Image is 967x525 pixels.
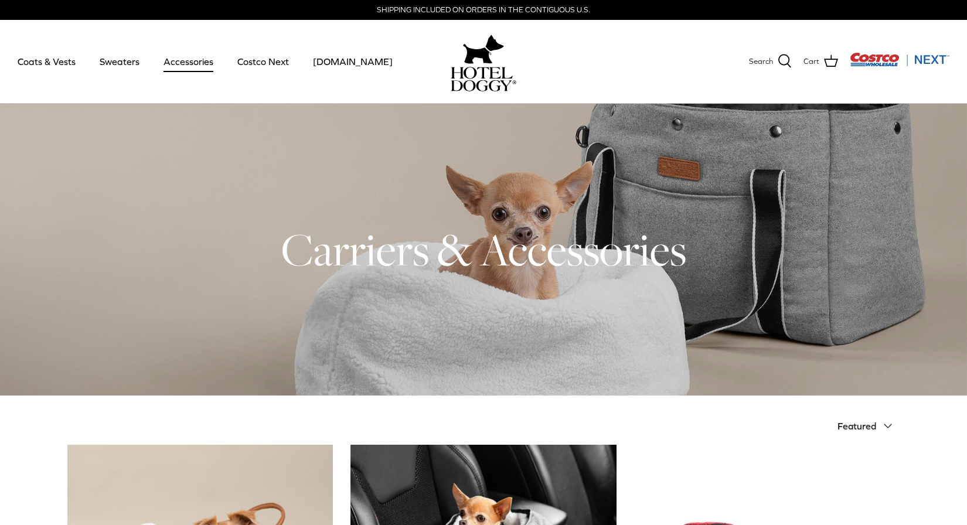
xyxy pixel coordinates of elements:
a: Costco Next [227,42,299,81]
a: Visit Costco Next [850,60,949,69]
a: hoteldoggy.com hoteldoggycom [451,32,516,91]
a: Sweaters [89,42,150,81]
a: Search [749,54,792,69]
img: hoteldoggycom [451,67,516,91]
a: Accessories [153,42,224,81]
a: Coats & Vests [7,42,86,81]
h1: Carriers & Accessories [67,221,900,278]
img: hoteldoggy.com [463,32,504,67]
span: Cart [803,56,819,68]
a: Cart [803,54,838,69]
button: Featured [837,413,900,439]
a: [DOMAIN_NAME] [302,42,403,81]
img: Costco Next [850,52,949,67]
span: Featured [837,421,876,431]
span: Search [749,56,773,68]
